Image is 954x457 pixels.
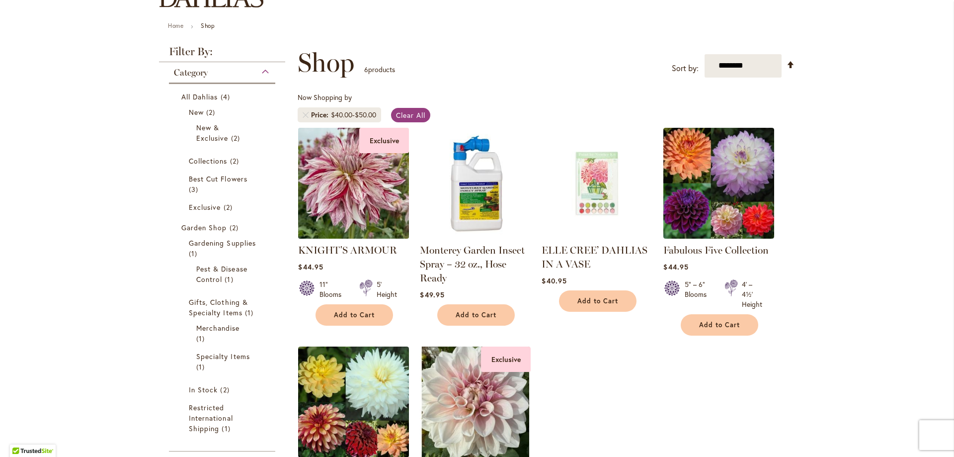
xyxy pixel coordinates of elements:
span: In Stock [189,385,218,394]
span: 4 [221,91,233,102]
span: Clear All [396,110,425,120]
a: New [189,107,258,117]
span: Category [174,67,208,78]
a: KNIGHTS ARMOUR Exclusive [298,231,409,241]
span: Merchandise [196,323,240,333]
span: Specialty Items [196,352,250,361]
a: Clear All [391,108,430,122]
span: 3 [189,184,201,194]
a: All Dahlias [181,91,265,102]
a: Restricted International Shipping [189,402,258,434]
span: Restricted International Shipping [189,403,233,433]
p: products [364,62,395,78]
button: Add to Cart [559,290,636,312]
a: Fabulous Five Collection [663,244,769,256]
a: Monterey Garden Insect Spray – 32 oz., Hose Ready [420,231,531,241]
a: KNIGHT'S ARMOUR [298,244,397,256]
a: Exclusive [189,202,258,212]
span: 2 [224,202,235,212]
span: Add to Cart [456,311,496,319]
img: ELLE CREE’ DAHLIAS IN A VASE [542,128,652,239]
span: Price [311,110,331,120]
a: ELLE CREE’ DAHLIAS IN A VASE [542,244,647,270]
span: Pest & Disease Control [196,264,247,284]
a: Pest &amp; Disease Control [196,264,250,284]
label: Sort by: [672,59,699,78]
span: $50.00 [355,110,376,119]
span: Garden Shop [181,223,227,232]
iframe: Launch Accessibility Center [7,422,35,450]
button: Add to Cart [316,304,393,326]
a: Merchandise [196,323,250,344]
span: 2 [206,107,218,117]
span: $49.95 [420,290,444,299]
a: Garden Shop [181,222,265,233]
a: In Stock [189,384,258,395]
img: Monterey Garden Insect Spray – 32 oz., Hose Ready [420,128,531,239]
span: 1 [196,362,207,372]
span: 1 [196,333,207,344]
a: Remove Price $40.00 - $50.00 [303,112,309,118]
div: Exclusive [481,347,531,372]
span: 2 [230,156,241,166]
a: Best Cut Flowers [189,174,258,194]
span: Now Shopping by [298,92,352,102]
span: Exclusive [189,202,221,212]
a: New &amp; Exclusive [196,122,250,143]
span: New & Exclusive [196,123,228,143]
img: Fabulous Five Collection [663,128,774,239]
span: 2 [220,384,232,395]
div: 5" – 6" Blooms [685,279,713,309]
span: $44.95 [663,262,688,272]
span: $40.95 [542,276,566,285]
span: 1 [245,307,256,318]
span: Add to Cart [699,321,740,329]
a: Gardening Supplies [189,238,258,259]
span: New [189,107,204,117]
span: Collections [189,156,228,166]
span: 2 [230,222,241,233]
span: 1 [225,274,236,284]
button: Add to Cart [437,304,515,326]
span: 6 [364,65,368,74]
span: Shop [298,48,354,78]
strong: Shop [201,22,215,29]
img: KNIGHTS ARMOUR [296,125,412,241]
a: Monterey Garden Insect Spray – 32 oz., Hose Ready [420,244,525,284]
a: Gifts, Clothing &amp; Specialty Items [189,297,258,318]
a: Fabulous Five Collection [663,231,774,241]
div: 4' – 4½' Height [742,279,762,309]
span: $44.95 [298,262,323,272]
a: Collections [189,156,258,166]
span: Gifts, Clothing & Specialty Items [189,297,248,317]
button: Add to Cart [681,314,758,336]
span: 1 [222,423,233,434]
span: Add to Cart [577,297,618,305]
a: Home [168,22,183,29]
span: Gardening Supplies [189,238,256,248]
span: All Dahlias [181,92,218,101]
div: 5' Height [377,279,397,299]
span: 2 [231,133,242,143]
div: - [331,110,376,120]
div: 11" Blooms [319,279,347,299]
strong: Filter By: [159,46,285,62]
a: ELLE CREE’ DAHLIAS IN A VASE [542,231,652,241]
div: Exclusive [359,128,409,153]
span: Best Cut Flowers [189,174,247,183]
span: 1 [189,248,200,259]
span: $40.00 [331,110,352,119]
span: Add to Cart [334,311,375,319]
a: Specialty Items [196,351,250,372]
